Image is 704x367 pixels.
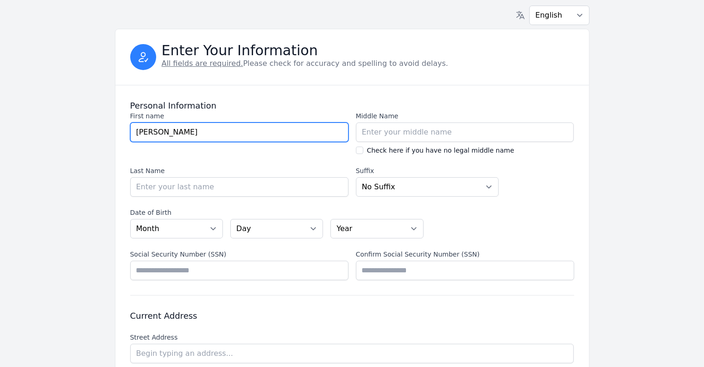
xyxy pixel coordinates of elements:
[162,59,449,68] span: Please check for accuracy and spelling to avoid delays.
[367,146,514,155] label: Check here if you have no legal middle name
[356,111,574,121] label: Middle Name
[130,344,574,363] input: Begin typing an address...
[130,177,349,197] input: Enter your last name
[130,166,349,175] label: Last Name
[356,122,574,142] input: Enter your middle name
[130,208,424,217] label: Date of Birth
[130,122,349,142] input: Enter your first name
[130,111,349,121] label: First name
[130,100,574,111] h3: Personal Information
[356,166,499,175] label: Suffix
[162,59,243,68] u: All fields are required.
[130,250,349,259] label: Social Security Number (SSN)
[356,250,574,259] label: Confirm Social Security Number (SSN)
[162,45,449,56] h3: Enter Your Information
[130,333,574,342] label: Street Address
[130,310,574,322] h3: Current Address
